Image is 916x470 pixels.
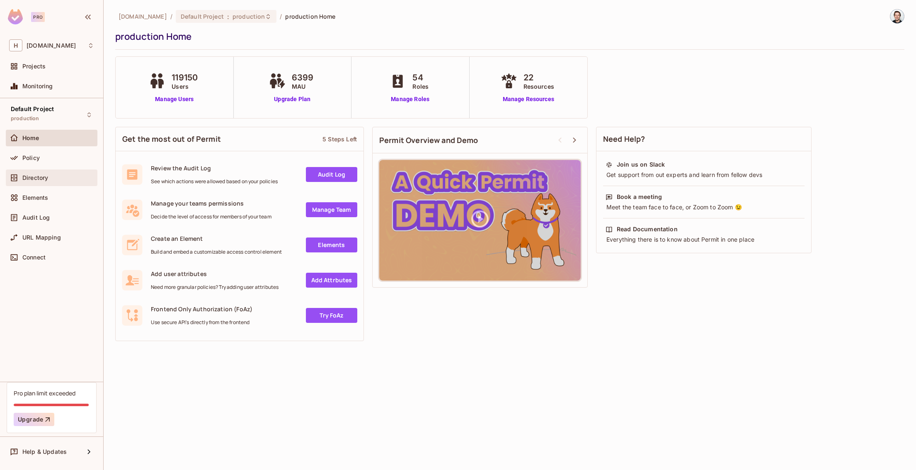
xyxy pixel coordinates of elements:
li: / [280,12,282,20]
span: : [227,13,230,20]
span: 54 [412,71,429,84]
div: Meet the team face to face, or Zoom to Zoom 😉 [606,203,802,211]
span: production [11,115,39,122]
span: Need more granular policies? Try adding user attributes [151,284,279,291]
img: SReyMgAAAABJRU5ErkJggg== [8,9,23,24]
span: Resources [523,82,554,91]
div: Pro [31,12,45,22]
span: Roles [412,82,429,91]
div: production Home [115,30,900,43]
span: See which actions were allowed based on your policies [151,178,278,185]
span: Permit Overview and Demo [379,135,478,145]
span: Default Project [11,106,54,112]
img: Daniel Wilborn [890,10,904,23]
div: Book a meeting [617,193,662,201]
span: Add user attributes [151,270,279,278]
span: Manage your teams permissions [151,199,271,207]
span: Default Project [181,12,224,20]
span: Build and embed a customizable access control element [151,249,282,255]
div: Get support from out experts and learn from fellow devs [606,171,802,179]
span: MAU [292,82,314,91]
span: production [233,12,265,20]
span: 22 [523,71,554,84]
a: Elements [306,237,357,252]
span: Directory [22,174,48,181]
span: Workspace: honeycombinsurance.com [27,42,76,49]
span: Decide the level of access for members of your team [151,213,271,220]
li: / [170,12,172,20]
span: production Home [285,12,335,20]
div: Join us on Slack [617,160,665,169]
a: Try FoAz [306,308,357,323]
button: Upgrade [14,413,54,426]
a: Audit Log [306,167,357,182]
span: 119150 [172,71,198,84]
span: H [9,39,22,51]
span: Create an Element [151,235,282,242]
span: Use secure API's directly from the frontend [151,319,252,326]
span: Home [22,135,39,141]
a: Upgrade Plan [267,95,318,104]
span: the active workspace [119,12,167,20]
span: Frontend Only Authorization (FoAz) [151,305,252,313]
div: Pro plan limit exceeded [14,389,75,397]
span: Get the most out of Permit [122,134,221,144]
div: 5 Steps Left [322,135,357,143]
a: Manage Users [147,95,202,104]
span: Connect [22,254,46,261]
span: 6399 [292,71,314,84]
span: Elements [22,194,48,201]
span: Help & Updates [22,448,67,455]
span: Audit Log [22,214,50,221]
span: Monitoring [22,83,53,90]
span: Policy [22,155,40,161]
span: Projects [22,63,46,70]
span: Review the Audit Log [151,164,278,172]
span: Need Help? [603,134,645,144]
span: URL Mapping [22,234,61,241]
a: Manage Team [306,202,357,217]
span: Users [172,82,198,91]
div: Everything there is to know about Permit in one place [606,235,802,244]
a: Manage Roles [388,95,433,104]
div: Read Documentation [617,225,678,233]
a: Add Attrbutes [306,273,357,288]
a: Manage Resources [499,95,558,104]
